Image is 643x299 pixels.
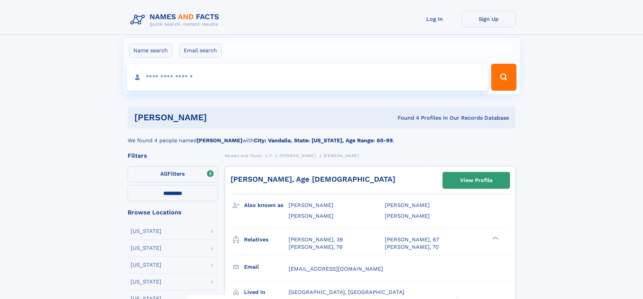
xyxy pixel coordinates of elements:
[289,236,343,243] a: [PERSON_NAME], 39
[134,113,302,122] h1: [PERSON_NAME]
[289,202,333,208] span: [PERSON_NAME]
[128,11,225,29] img: Logo Names and Facts
[443,172,510,188] a: View Profile
[128,209,218,215] div: Browse Locations
[244,287,289,298] h3: Lived in
[269,151,272,160] a: F
[289,266,383,272] span: [EMAIL_ADDRESS][DOMAIN_NAME]
[279,151,316,160] a: [PERSON_NAME]
[491,64,516,91] button: Search Button
[408,11,462,27] a: Log In
[244,200,289,211] h3: Also known as
[128,128,516,145] div: We found 4 people named with .
[289,289,404,295] span: [GEOGRAPHIC_DATA], [GEOGRAPHIC_DATA]
[289,213,333,219] span: [PERSON_NAME]
[128,166,218,182] label: Filters
[131,245,161,251] div: [US_STATE]
[244,261,289,273] h3: Email
[385,202,430,208] span: [PERSON_NAME]
[385,236,439,243] a: [PERSON_NAME], 67
[385,213,430,219] span: [PERSON_NAME]
[491,236,499,240] div: ❯
[179,43,221,58] label: Email search
[323,153,359,158] span: [PERSON_NAME]
[131,262,161,268] div: [US_STATE]
[160,171,167,177] span: All
[289,243,343,251] a: [PERSON_NAME], 76
[462,11,516,27] a: Sign Up
[385,243,439,251] a: [PERSON_NAME], 70
[128,153,218,159] div: Filters
[131,279,161,285] div: [US_STATE]
[254,137,393,144] b: City: Vandalia, State: [US_STATE], Age Range: 60-99
[131,229,161,234] div: [US_STATE]
[231,175,395,183] a: [PERSON_NAME], Age [DEMOGRAPHIC_DATA]
[244,234,289,245] h3: Relatives
[302,114,509,122] div: Found 4 Profiles In Our Records Database
[127,64,488,91] input: search input
[279,153,316,158] span: [PERSON_NAME]
[225,151,262,160] a: Names and Facts
[129,43,172,58] label: Name search
[460,173,492,188] div: View Profile
[197,137,242,144] b: [PERSON_NAME]
[269,153,272,158] span: F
